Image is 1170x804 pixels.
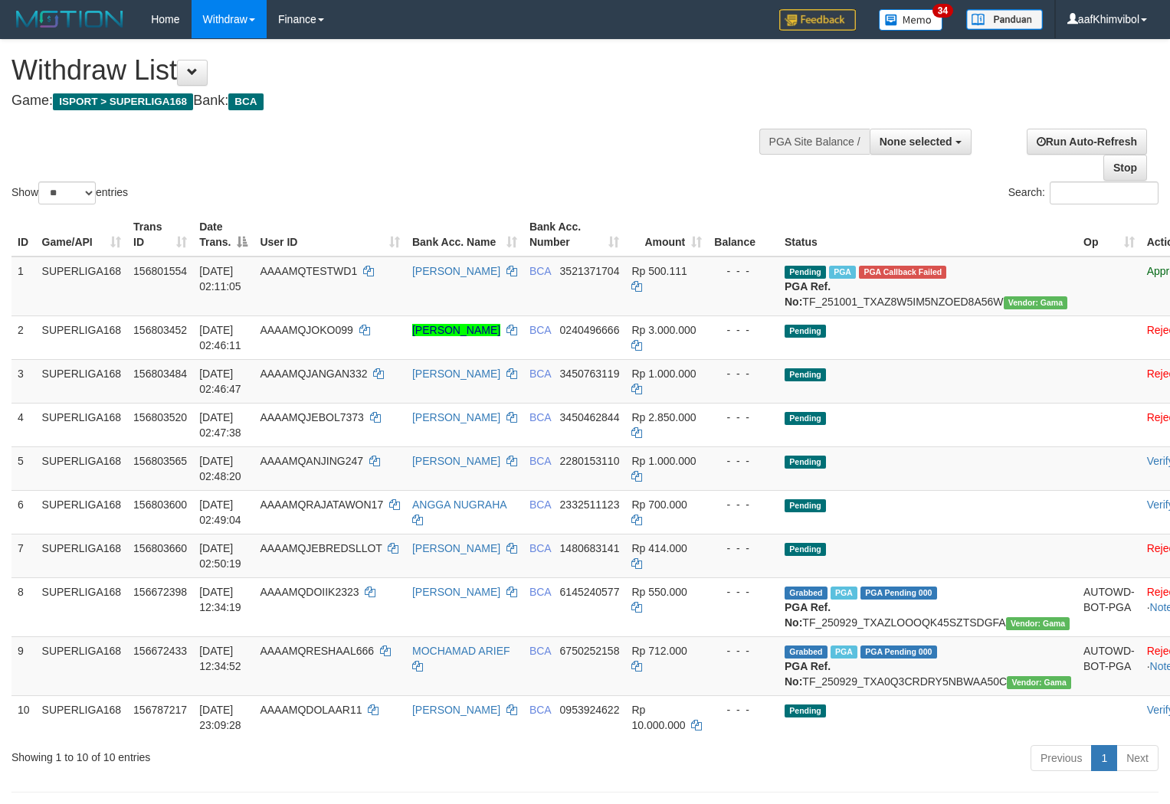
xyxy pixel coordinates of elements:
span: 156801554 [133,265,187,277]
th: Trans ID: activate to sort column ascending [127,213,193,257]
div: - - - [714,541,772,556]
span: PGA Error [859,266,946,279]
th: Date Trans.: activate to sort column descending [193,213,254,257]
span: Copy 0240496666 to clipboard [560,324,620,336]
span: BCA [228,93,263,110]
span: Pending [785,325,826,338]
img: MOTION_logo.png [11,8,128,31]
span: AAAAMQJANGAN332 [260,368,367,380]
span: BCA [529,324,551,336]
span: [DATE] 23:09:28 [199,704,241,731]
td: SUPERLIGA168 [36,359,128,403]
span: AAAAMQRESHAAL666 [260,645,374,657]
span: AAAAMQTESTWD1 [260,265,357,277]
div: - - - [714,702,772,717]
div: - - - [714,497,772,512]
span: 156803660 [133,542,187,554]
label: Show entries [11,181,128,204]
span: Pending [785,543,826,556]
th: ID [11,213,36,257]
span: 156803452 [133,324,187,336]
div: - - - [714,410,772,425]
td: 10 [11,695,36,739]
td: AUTOWD-BOT-PGA [1077,577,1141,636]
span: Pending [785,368,826,381]
span: Copy 2280153110 to clipboard [560,455,620,467]
input: Search: [1050,181,1159,204]
th: Game/API: activate to sort column ascending [36,213,128,257]
span: [DATE] 02:47:38 [199,411,241,439]
span: [DATE] 12:34:52 [199,645,241,672]
a: 1 [1091,745,1117,771]
span: AAAAMQRAJATAWON17 [260,498,383,511]
span: [DATE] 02:46:11 [199,324,241,351]
div: - - - [714,584,772,600]
span: Rp 1.000.000 [631,368,696,380]
span: AAAAMQANJING247 [260,455,363,467]
div: - - - [714,643,772,659]
td: 4 [11,403,36,446]
span: 156803565 [133,455,187,467]
td: 9 [11,636,36,695]
h1: Withdraw List [11,55,765,86]
td: SUPERLIGA168 [36,577,128,636]
span: Marked by aafsoycanthlai [831,587,857,600]
div: - - - [714,453,772,469]
span: Copy 6145240577 to clipboard [560,586,620,598]
span: BCA [529,411,551,423]
span: Pending [785,412,826,425]
td: 1 [11,257,36,316]
a: Stop [1103,155,1147,181]
a: [PERSON_NAME] [412,704,500,716]
span: 156803520 [133,411,187,423]
span: AAAAMQDOIIK2323 [260,586,359,598]
span: Vendor URL: https://trx31.1velocity.biz [1004,296,1068,309]
b: PGA Ref. No: [785,601,831,629]
td: SUPERLIGA168 [36,695,128,739]
td: TF_251001_TXAZ8W5IM5NZOED8A56W [778,257,1077,316]
td: AUTOWD-BOT-PGA [1077,636,1141,695]
h4: Game: Bank: [11,93,765,109]
a: Next [1116,745,1159,771]
button: None selected [870,129,972,155]
th: Bank Acc. Name: activate to sort column ascending [406,213,523,257]
div: - - - [714,366,772,381]
span: Grabbed [785,645,828,659]
b: PGA Ref. No: [785,660,831,688]
span: Copy 2332511123 to clipboard [560,498,620,511]
span: None selected [880,136,952,148]
span: 156787217 [133,704,187,716]
span: Rp 10.000.000 [631,704,685,731]
span: Rp 550.000 [631,586,687,598]
span: Rp 1.000.000 [631,455,696,467]
span: [DATE] 02:50:19 [199,542,241,570]
span: BCA [529,455,551,467]
img: Button%20Memo.svg [879,9,943,31]
td: SUPERLIGA168 [36,403,128,446]
div: PGA Site Balance / [759,129,870,155]
span: Copy 0953924622 to clipboard [560,704,620,716]
a: [PERSON_NAME] [412,411,500,423]
span: Vendor URL: https://trx31.1velocity.biz [1007,676,1071,689]
span: Pending [785,499,826,512]
th: Status [778,213,1077,257]
div: Showing 1 to 10 of 10 entries [11,744,476,765]
span: Rp 3.000.000 [631,324,696,336]
span: Pending [785,456,826,469]
th: User ID: activate to sort column ascending [254,213,406,257]
td: TF_250929_TXA0Q3CRDRY5NBWAA50C [778,636,1077,695]
a: Previous [1031,745,1092,771]
td: 6 [11,490,36,534]
span: BCA [529,498,551,511]
span: AAAAMQDOLAAR11 [260,704,362,716]
span: BCA [529,704,551,716]
span: [DATE] 02:11:05 [199,265,241,293]
img: Feedback.jpg [779,9,856,31]
th: Balance [708,213,778,257]
a: [PERSON_NAME] [412,324,500,336]
td: SUPERLIGA168 [36,257,128,316]
span: [DATE] 02:46:47 [199,368,241,395]
td: SUPERLIGA168 [36,490,128,534]
span: Marked by aafseijuro [829,266,856,279]
span: Rp 414.000 [631,542,687,554]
